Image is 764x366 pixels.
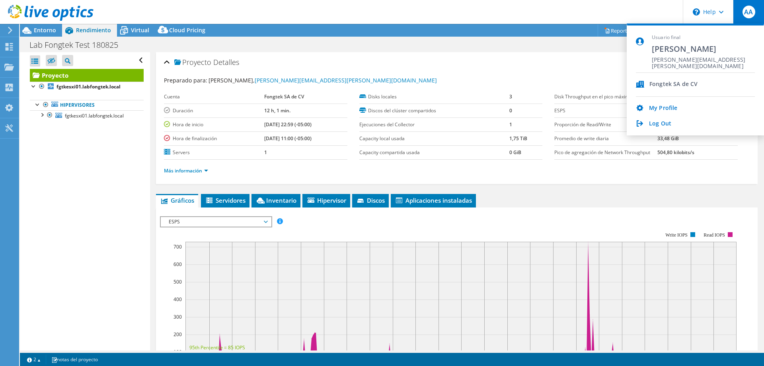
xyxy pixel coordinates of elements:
text: 600 [173,261,182,268]
b: 0 GiB [509,149,521,156]
label: Disk Throughput en el pico máximo [554,93,657,101]
b: fgtkesxi01.labfongtek.local [57,83,121,90]
b: [DATE] 22:59 (-05:00) [264,121,312,128]
label: Servers [164,149,264,157]
span: Gráficos [160,196,194,204]
span: fgtkesxi01.labfongtek.local [65,112,124,119]
span: Usuario final [652,34,755,41]
a: fgtkesxi01.labfongtek.local [30,82,144,92]
span: Discos [356,196,385,204]
a: Más información [164,167,208,174]
a: Hipervisores [30,100,144,110]
span: Entorno [34,26,56,34]
text: 100 [173,348,182,355]
b: 12 h, 1 min. [264,107,290,114]
a: Reports [598,24,636,37]
a: fgtkesxi01.labfongtek.local [30,110,144,121]
b: 3 [509,93,512,100]
text: Write IOPS [665,232,688,238]
b: 504,80 kilobits/s [657,149,694,156]
label: Cuenta [164,93,264,101]
label: Preparado para: [164,76,207,84]
span: [PERSON_NAME], [209,76,437,84]
text: 400 [173,296,182,303]
a: 2 [21,354,46,364]
svg: \n [693,8,700,16]
span: Proyecto [174,59,211,67]
span: [PERSON_NAME] [652,43,755,54]
label: Capacity compartida usada [359,149,509,157]
label: Pico de agregación de Network Throughput [554,149,657,157]
a: My Profile [649,105,677,112]
span: Virtual [131,26,149,34]
b: [DATE] 11:00 (-05:00) [264,135,312,142]
b: Fongtek SA de CV [264,93,304,100]
label: Discos del clúster compartidos [359,107,509,115]
span: Detalles [213,57,239,67]
label: Proporción de Read/Write [554,121,657,129]
span: Servidores [205,196,246,204]
a: [PERSON_NAME][EMAIL_ADDRESS][PERSON_NAME][DOMAIN_NAME] [255,76,437,84]
span: Aplicaciones instaladas [395,196,472,204]
a: notas del proyecto [46,354,103,364]
span: Inventario [255,196,296,204]
label: Promedio de write diaria [554,135,657,143]
text: Read IOPS [704,232,725,238]
b: 1,75 TiB [509,135,527,142]
a: Log Out [649,120,671,128]
label: ESPS [554,107,657,115]
b: 1 [264,149,267,156]
b: 33,48 GiB [657,135,679,142]
span: ESPS [165,217,267,227]
text: 300 [173,313,182,320]
text: 500 [173,278,182,285]
span: Cloud Pricing [169,26,205,34]
label: Hora de inicio [164,121,264,129]
label: Ejecuciones del Collector [359,121,509,129]
span: [PERSON_NAME][EMAIL_ADDRESS][PERSON_NAME][DOMAIN_NAME] [652,57,755,64]
div: Fongtek SA de CV [649,81,698,88]
label: Disks locales [359,93,509,101]
span: Hipervisor [306,196,346,204]
label: Hora de finalización [164,135,264,143]
span: Rendimiento [76,26,111,34]
text: 95th Percentile = 85 IOPS [189,344,245,351]
a: Proyecto [30,69,144,82]
span: AA [743,6,755,18]
text: 200 [173,331,182,338]
label: Duración [164,107,264,115]
label: Capacity local usada [359,135,509,143]
h1: Lab Fongtek Test 180825 [26,41,131,49]
b: 0 [509,107,512,114]
b: 1 [509,121,512,128]
text: 700 [173,243,182,250]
